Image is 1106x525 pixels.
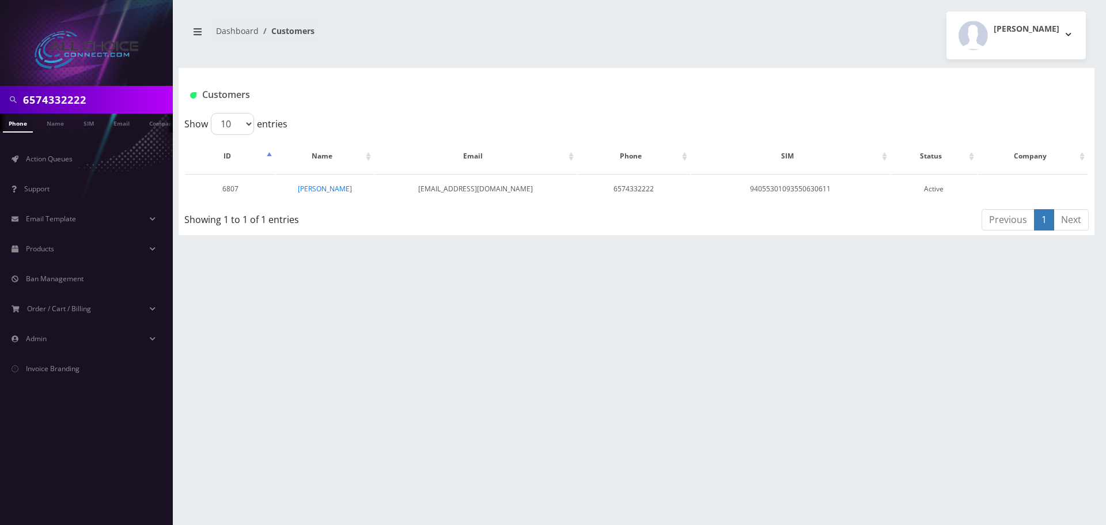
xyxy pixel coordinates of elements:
[27,304,91,314] span: Order / Cart / Billing
[23,89,170,111] input: Search in Company
[26,334,47,343] span: Admin
[891,139,978,173] th: Status: activate to sort column ascending
[375,139,577,173] th: Email: activate to sort column ascending
[994,24,1059,34] h2: [PERSON_NAME]
[259,25,315,37] li: Customers
[78,114,100,131] a: SIM
[24,184,50,194] span: Support
[26,154,73,164] span: Action Queues
[41,114,70,131] a: Name
[216,25,259,36] a: Dashboard
[375,174,577,203] td: [EMAIL_ADDRESS][DOMAIN_NAME]
[891,174,978,203] td: Active
[3,114,33,133] a: Phone
[187,19,628,52] nav: breadcrumb
[184,208,552,226] div: Showing 1 to 1 of 1 entries
[1034,209,1054,231] a: 1
[211,113,254,135] select: Showentries
[185,174,275,203] td: 6807
[1054,209,1089,231] a: Next
[982,209,1035,231] a: Previous
[190,89,931,100] h1: Customers
[26,244,54,254] span: Products
[298,184,352,194] a: [PERSON_NAME]
[184,113,287,135] label: Show entries
[276,139,373,173] th: Name: activate to sort column ascending
[691,174,890,203] td: 94055301093550630611
[978,139,1088,173] th: Company: activate to sort column ascending
[946,12,1086,59] button: [PERSON_NAME]
[35,31,138,69] img: All Choice Connect
[26,274,84,284] span: Ban Management
[108,114,135,131] a: Email
[143,114,182,131] a: Company
[26,364,79,373] span: Invoice Branding
[578,139,690,173] th: Phone: activate to sort column ascending
[578,174,690,203] td: 6574332222
[26,214,76,224] span: Email Template
[691,139,890,173] th: SIM: activate to sort column ascending
[185,139,275,173] th: ID: activate to sort column descending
